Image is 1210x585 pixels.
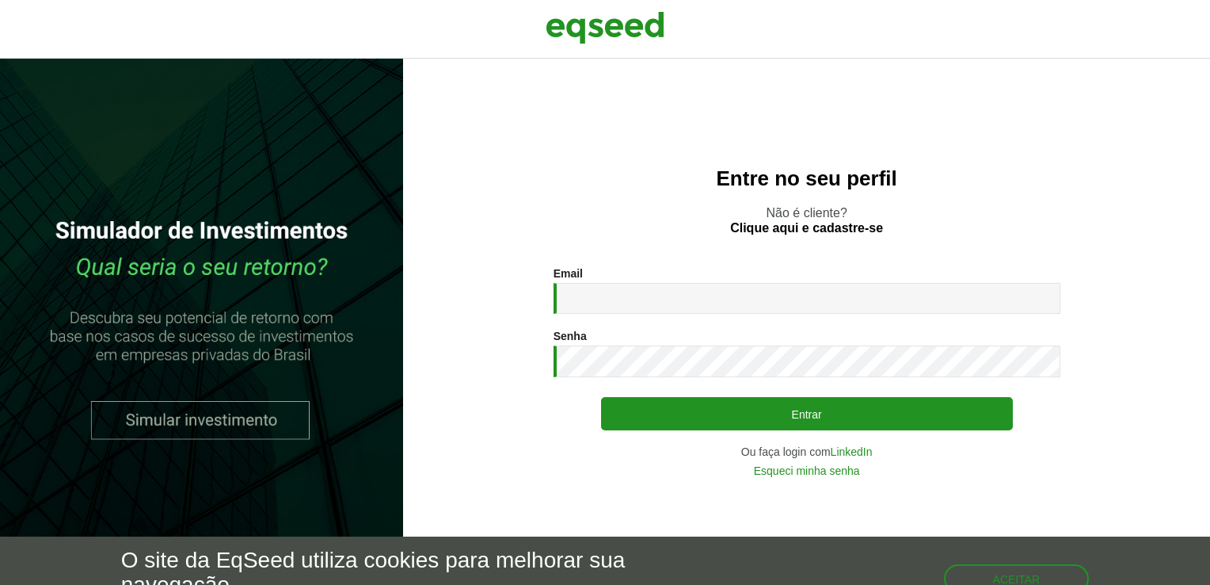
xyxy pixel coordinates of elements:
label: Email [554,268,583,279]
h2: Entre no seu perfil [435,167,1178,190]
a: Esqueci minha senha [754,465,860,476]
img: EqSeed Logo [546,8,664,48]
a: LinkedIn [831,446,873,457]
button: Entrar [601,397,1013,430]
div: Ou faça login com [554,446,1060,457]
p: Não é cliente? [435,205,1178,235]
a: Clique aqui e cadastre-se [730,222,883,235]
label: Senha [554,331,587,342]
